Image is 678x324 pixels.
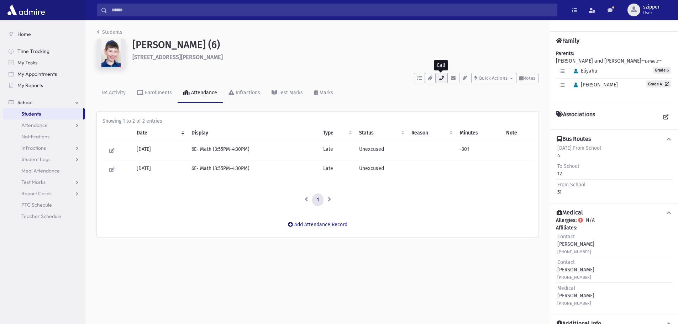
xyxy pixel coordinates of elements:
[407,125,456,141] th: Reason: activate to sort column ascending
[516,73,538,83] button: Notes
[3,97,85,108] a: School
[21,145,46,151] span: Infractions
[571,82,618,88] span: [PERSON_NAME]
[223,83,266,103] a: Infractions
[318,90,333,96] div: Marks
[571,68,597,74] span: Eliyahu
[132,141,187,160] td: [DATE]
[190,90,217,96] div: Attendance
[21,202,52,208] span: PTC Schedule
[21,168,60,174] span: Meal Attendance
[21,156,51,163] span: Student Logs
[3,131,85,142] a: Notifications
[6,3,47,17] img: AdmirePro
[17,31,31,37] span: Home
[178,83,223,103] a: Attendance
[21,179,46,185] span: Test Marks
[319,160,355,180] td: Late
[3,119,85,131] a: Attendance
[187,125,319,141] th: Display
[3,154,85,165] a: Student Logs
[3,211,85,222] a: Teacher Schedule
[187,141,319,160] td: 6E- Math (3:55PM-4:30PM)
[479,75,508,81] span: Quick Actions
[557,144,601,159] div: 4
[319,125,355,141] th: Type: activate to sort column ascending
[143,90,172,96] div: Enrollments
[557,233,594,255] div: [PERSON_NAME]
[107,4,557,16] input: Search
[107,145,117,156] button: Edit
[21,111,41,117] span: Students
[643,10,659,16] span: User
[355,125,407,141] th: Status: activate to sort column ascending
[556,217,577,223] b: Allergies:
[456,141,502,160] td: -301
[3,199,85,211] a: PTC Schedule
[556,111,595,124] h4: Associations
[97,83,131,103] a: Activity
[556,225,577,231] b: Affiliates:
[17,59,37,66] span: My Tasks
[21,133,49,140] span: Notifications
[17,82,43,89] span: My Reports
[312,193,324,206] a: 1
[103,117,533,125] div: Showing 1 to 2 of 2 entries
[556,50,672,99] div: [PERSON_NAME] and [PERSON_NAME]
[643,4,659,10] span: szipper
[557,181,585,196] div: 51
[107,165,117,175] button: Edit
[557,145,601,151] span: [DATE] From School
[3,46,85,57] a: Time Tracking
[3,165,85,176] a: Meal Attendance
[556,37,579,44] h4: Family
[132,39,538,51] h1: [PERSON_NAME] (6)
[3,80,85,91] a: My Reports
[107,90,126,96] div: Activity
[131,83,178,103] a: Enrollments
[17,48,49,54] span: Time Tracking
[21,213,61,219] span: Teacher Schedule
[132,160,187,180] td: [DATE]
[187,160,319,180] td: 6E- Math (3:55PM-4:30PM)
[557,163,579,177] div: 12
[557,285,594,307] div: [PERSON_NAME]
[557,301,591,306] small: [PHONE_NUMBER]
[556,136,672,143] button: Bus Routes
[523,75,535,81] span: Notes
[557,259,575,265] span: Contact
[3,57,85,68] a: My Tasks
[653,67,671,74] span: Grade 6
[3,142,85,154] a: Infractions
[556,51,574,57] b: Parents:
[21,122,48,128] span: Attendance
[3,108,83,119] a: Students
[557,136,591,143] h4: Bus Routes
[97,39,125,67] img: w==
[3,68,85,80] a: My Appointments
[471,73,516,83] button: Quick Actions
[3,176,85,188] a: Test Marks
[502,125,533,141] th: Note
[319,141,355,160] td: Late
[132,54,538,60] h6: [STREET_ADDRESS][PERSON_NAME]
[97,29,122,35] a: Students
[557,275,591,280] small: [PHONE_NUMBER]
[3,28,85,40] a: Home
[557,182,585,188] span: From School
[309,83,339,103] a: Marks
[3,188,85,199] a: Report Cards
[557,259,594,281] div: [PERSON_NAME]
[557,234,575,240] span: Contact
[557,285,575,291] span: Medical
[97,28,122,39] nav: breadcrumb
[17,71,57,77] span: My Appointments
[21,190,52,197] span: Report Cards
[659,111,672,124] a: View all Associations
[556,217,672,308] div: N/A
[456,125,502,141] th: Minutes
[646,80,671,87] a: Grade 4
[355,141,407,160] td: Unexcused
[266,83,309,103] a: Test Marks
[17,99,32,106] span: School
